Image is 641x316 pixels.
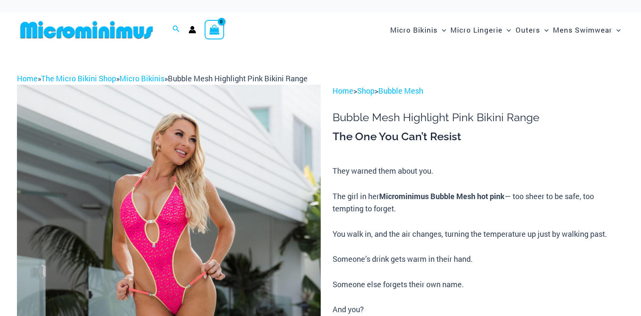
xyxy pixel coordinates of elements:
[378,86,423,96] a: Bubble Mesh
[450,19,502,41] span: Micro Lingerie
[357,86,375,96] a: Shop
[390,19,438,41] span: Micro Bikinis
[438,19,446,41] span: Menu Toggle
[513,17,551,43] a: OutersMenu ToggleMenu Toggle
[516,19,540,41] span: Outers
[333,130,624,144] h3: The One You Can’t Resist
[189,26,196,33] a: Account icon link
[502,19,511,41] span: Menu Toggle
[17,20,156,39] img: MM SHOP LOGO FLAT
[168,73,308,83] span: Bubble Mesh Highlight Pink Bikini Range
[379,191,505,201] b: Microminimus Bubble Mesh hot pink
[333,85,624,97] p: > >
[540,19,549,41] span: Menu Toggle
[172,24,180,35] a: Search icon link
[205,20,224,39] a: View Shopping Cart, empty
[41,73,116,83] a: The Micro Bikini Shop
[17,73,308,83] span: » » »
[388,17,448,43] a: Micro BikinisMenu ToggleMenu Toggle
[448,17,513,43] a: Micro LingerieMenu ToggleMenu Toggle
[17,73,38,83] a: Home
[119,73,164,83] a: Micro Bikinis
[553,19,612,41] span: Mens Swimwear
[333,111,624,124] h1: Bubble Mesh Highlight Pink Bikini Range
[612,19,621,41] span: Menu Toggle
[387,16,624,44] nav: Site Navigation
[551,17,623,43] a: Mens SwimwearMenu ToggleMenu Toggle
[333,86,353,96] a: Home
